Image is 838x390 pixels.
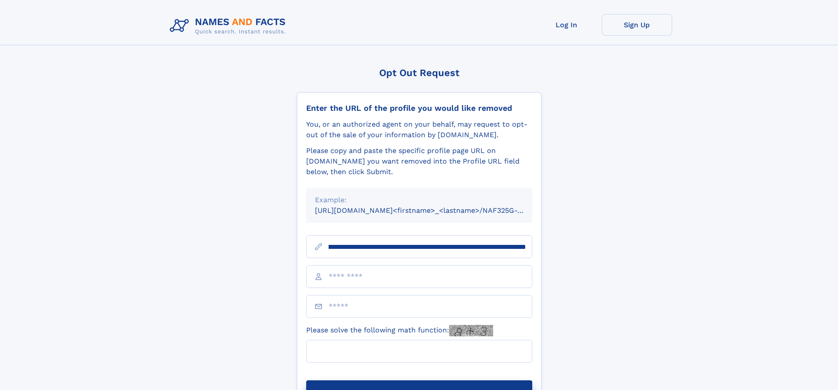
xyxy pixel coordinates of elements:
[602,14,672,36] a: Sign Up
[315,206,549,215] small: [URL][DOMAIN_NAME]<firstname>_<lastname>/NAF325G-xxxxxxxx
[306,325,493,336] label: Please solve the following math function:
[166,14,293,38] img: Logo Names and Facts
[531,14,602,36] a: Log In
[306,119,532,140] div: You, or an authorized agent on your behalf, may request to opt-out of the sale of your informatio...
[315,195,523,205] div: Example:
[306,103,532,113] div: Enter the URL of the profile you would like removed
[297,67,542,78] div: Opt Out Request
[306,146,532,177] div: Please copy and paste the specific profile page URL on [DOMAIN_NAME] you want removed into the Pr...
